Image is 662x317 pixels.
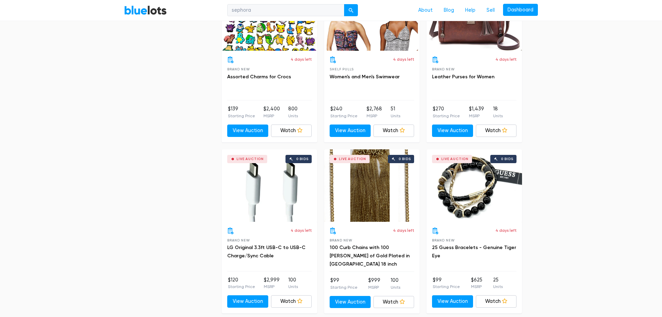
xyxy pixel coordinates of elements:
[493,113,503,119] p: Units
[432,125,473,137] a: View Auction
[330,74,400,80] a: Women's and Men's Swimwear
[228,113,255,119] p: Starting Price
[288,284,298,290] p: Units
[368,277,380,290] li: $999
[368,284,380,290] p: MSRP
[373,125,414,137] a: Watch
[391,105,400,119] li: 51
[476,295,517,308] a: Watch
[288,105,298,119] li: 800
[324,149,420,222] a: Live Auction 0 bids
[271,295,312,308] a: Watch
[476,125,517,137] a: Watch
[391,277,400,290] li: 100
[367,113,382,119] p: MSRP
[501,157,513,161] div: 0 bids
[296,157,309,161] div: 0 bids
[432,67,454,71] span: Brand New
[495,56,516,62] p: 4 days left
[471,276,482,290] li: $625
[471,284,482,290] p: MSRP
[493,284,503,290] p: Units
[227,125,268,137] a: View Auction
[227,4,344,17] input: Search for inventory
[441,157,469,161] div: Live Auction
[227,245,305,259] a: LG Original 3.3ft USB-C to USB-C Charge/Sync Cable
[228,276,255,290] li: $120
[399,157,411,161] div: 0 bids
[330,238,352,242] span: Brand New
[367,105,382,119] li: $2,768
[288,113,298,119] p: Units
[291,56,312,62] p: 4 days left
[493,105,503,119] li: 18
[373,296,414,308] a: Watch
[432,245,516,259] a: 25 Guess Bracelets - Genuine Tiger Eye
[481,4,500,17] a: Sell
[339,157,366,161] div: Live Auction
[432,295,473,308] a: View Auction
[433,105,460,119] li: $270
[291,227,312,234] p: 4 days left
[330,67,354,71] span: Shelf Pulls
[393,56,414,62] p: 4 days left
[438,4,460,17] a: Blog
[227,74,291,80] a: Assorted Charms for Crocs
[391,113,400,119] p: Units
[271,125,312,137] a: Watch
[433,113,460,119] p: Starting Price
[493,276,503,290] li: 25
[393,227,414,234] p: 4 days left
[432,238,454,242] span: Brand New
[330,284,358,290] p: Starting Price
[503,4,538,16] a: Dashboard
[330,245,410,267] a: 100 Curb Chains with 100 [PERSON_NAME] of Gold Plated in [GEOGRAPHIC_DATA] 18 inch
[433,276,460,290] li: $99
[495,227,516,234] p: 4 days left
[330,277,358,290] li: $99
[469,113,484,119] p: MSRP
[263,105,280,119] li: $2,400
[432,74,494,80] a: Leather Purses for Women
[263,113,280,119] p: MSRP
[433,284,460,290] p: Starting Price
[227,295,268,308] a: View Auction
[124,5,167,15] a: BlueLots
[391,284,400,290] p: Units
[330,105,358,119] li: $240
[227,67,250,71] span: Brand New
[264,276,280,290] li: $2,999
[228,284,255,290] p: Starting Price
[222,149,317,222] a: Live Auction 0 bids
[237,157,264,161] div: Live Auction
[469,105,484,119] li: $1,439
[227,238,250,242] span: Brand New
[330,125,371,137] a: View Auction
[460,4,481,17] a: Help
[330,296,371,308] a: View Auction
[228,105,255,119] li: $139
[330,113,358,119] p: Starting Price
[264,284,280,290] p: MSRP
[413,4,438,17] a: About
[427,149,522,222] a: Live Auction 0 bids
[288,276,298,290] li: 100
